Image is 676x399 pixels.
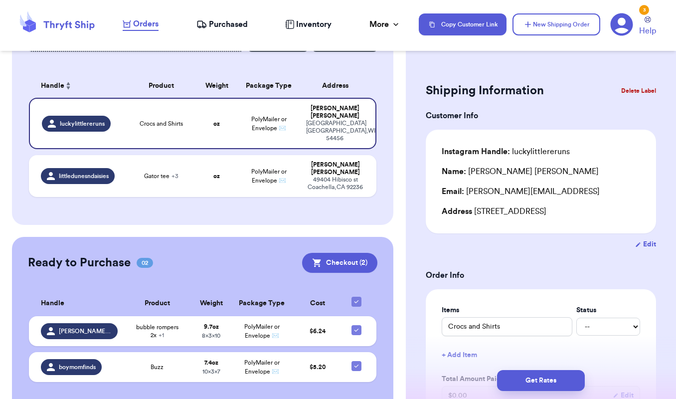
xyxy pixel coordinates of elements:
[306,120,363,142] div: [GEOGRAPHIC_DATA] [GEOGRAPHIC_DATA] , WI 54456
[512,13,600,35] button: New Shipping Order
[191,291,231,316] th: Weight
[442,205,640,217] div: [STREET_ADDRESS]
[124,291,191,316] th: Product
[151,363,164,371] span: Buzz
[310,364,326,370] span: $ 5.20
[426,269,656,281] h3: Order Info
[442,186,640,198] div: [PERSON_NAME][EMAIL_ADDRESS]
[426,110,656,122] h3: Customer Info
[202,333,220,339] span: 8 x 3 x 10
[296,18,332,30] span: Inventory
[576,305,640,315] label: Status
[204,360,218,366] strong: 7.4 oz
[28,255,131,271] h2: Ready to Purchase
[231,291,292,316] th: Package Type
[442,146,570,158] div: luckylittlereruns
[41,298,64,309] span: Handle
[133,18,159,30] span: Orders
[140,120,183,128] span: Crocs and Shirts
[639,5,649,15] div: 3
[237,74,300,98] th: Package Type
[292,291,342,316] th: Cost
[64,80,72,92] button: Sort ascending
[306,161,364,176] div: [PERSON_NAME] [PERSON_NAME]
[213,121,220,127] strong: oz
[213,173,220,179] strong: oz
[442,166,599,178] div: [PERSON_NAME] [PERSON_NAME]
[442,188,464,196] span: Email:
[144,172,178,180] span: Gator tee
[202,369,220,375] span: 10 x 3 x 7
[244,324,280,339] span: PolyMailer or Envelope ✉️
[137,258,153,268] span: 02
[41,81,64,91] span: Handle
[204,324,219,330] strong: 9.7 oz
[285,18,332,30] a: Inventory
[369,18,401,30] div: More
[497,370,585,391] button: Get Rates
[310,328,326,334] span: $ 6.24
[159,332,164,338] span: + 1
[442,148,510,156] span: Instagram Handle:
[127,74,196,98] th: Product
[300,74,376,98] th: Address
[209,18,248,30] span: Purchased
[302,253,377,273] button: Checkout (2)
[610,13,633,36] a: 3
[251,169,287,184] span: PolyMailer or Envelope ✉️
[426,83,544,99] h2: Shipping Information
[59,172,109,180] span: littledunesndaisies
[60,120,105,128] span: luckylittlereruns
[635,239,656,249] button: Edit
[442,207,472,215] span: Address
[306,176,364,191] div: 49404 Hibisco st Coachella , CA 92236
[130,323,185,339] span: bubble rompers 2x
[438,344,644,366] button: + Add Item
[639,25,656,37] span: Help
[442,168,466,176] span: Name:
[244,360,280,375] span: PolyMailer or Envelope ✉️
[617,80,660,102] button: Delete Label
[306,105,363,120] div: [PERSON_NAME] [PERSON_NAME]
[171,173,178,179] span: + 3
[419,13,507,35] button: Copy Customer Link
[196,74,238,98] th: Weight
[251,116,287,131] span: PolyMailer or Envelope ✉️
[123,18,159,31] a: Orders
[196,18,248,30] a: Purchased
[442,305,572,315] label: Items
[59,363,96,371] span: boymomfinds
[639,16,656,37] a: Help
[59,327,111,335] span: [PERSON_NAME].[PERSON_NAME]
